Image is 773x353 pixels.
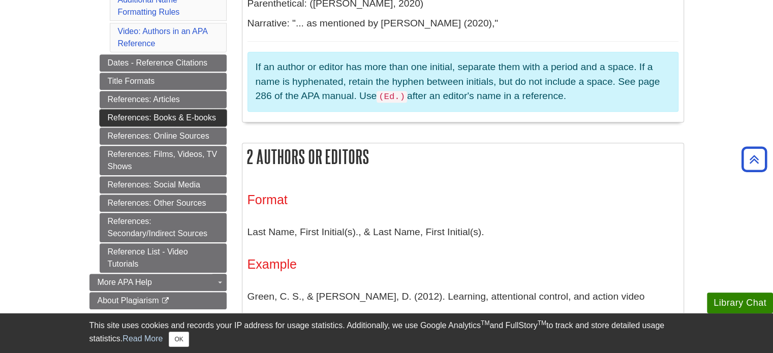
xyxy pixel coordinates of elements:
h3: Format [248,192,678,207]
span: About Plagiarism [98,296,159,305]
a: References: Online Sources [100,127,227,145]
p: Green, C. S., & [PERSON_NAME], D. (2012). Learning, attentional control, and action video games. ... [248,282,678,340]
span: More APA Help [98,278,152,286]
a: References: Secondary/Indirect Sources [100,213,227,242]
h2: 2 Authors or Editors [242,143,684,170]
a: More APA Help [89,274,227,291]
button: Library Chat [707,293,773,313]
a: References: Other Sources [100,195,227,212]
p: If an author or editor has more than one initial, separate them with a period and a space. If a n... [256,60,670,104]
sup: TM [481,319,489,327]
a: Dates - Reference Citations [100,54,227,72]
sup: TM [538,319,546,327]
a: References: Social Media [100,176,227,194]
button: Close [169,332,189,347]
code: (Ed.) [377,91,407,103]
a: References: Books & E-books [100,109,227,126]
a: Read More [122,334,163,343]
a: About Plagiarism [89,292,227,309]
a: Title Formats [100,73,227,90]
p: Last Name, First Initial(s)., & Last Name, First Initial(s). [248,217,678,247]
div: This site uses cookies and records your IP address for usage statistics. Additionally, we use Goo... [89,319,684,347]
p: Narrative: "... as mentioned by [PERSON_NAME] (2020)," [248,16,678,31]
a: Video: Authors in an APA Reference [118,27,207,48]
a: Back to Top [738,152,770,166]
a: Reference List - Video Tutorials [100,243,227,273]
a: References: Films, Videos, TV Shows [100,146,227,175]
i: This link opens in a new window [161,298,170,304]
a: References: Articles [100,91,227,108]
h3: Example [248,257,678,272]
